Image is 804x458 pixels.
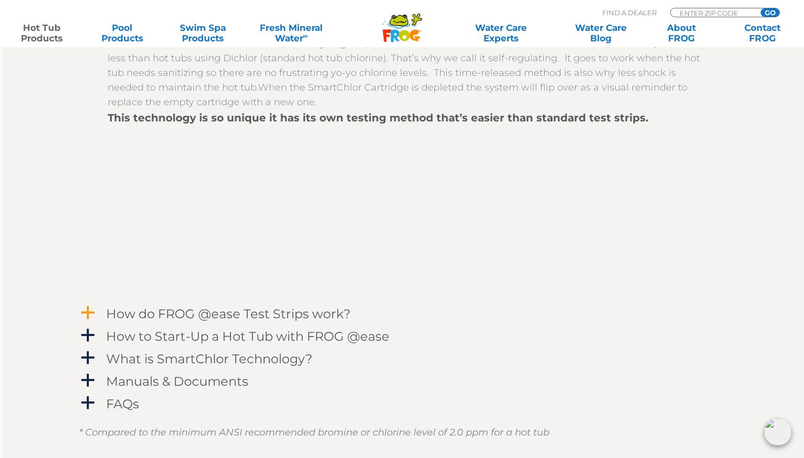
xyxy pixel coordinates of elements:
a: PoolProducts [91,23,154,43]
a: a FAQs [79,394,722,414]
h4: How to Start-Up a Hot Tub with FROG @ease [106,329,389,343]
a: Water CareBlog [570,23,633,43]
h4: Manuals & Documents [106,374,248,388]
iframe: FROG® @ease® Testing Strips [108,126,400,291]
a: a How to Start-Up a Hot Tub with FROG @ease [79,327,722,346]
a: a How do FROG @ease Test Strips work? [79,304,722,323]
a: Hot TubProducts [10,23,73,43]
h4: How do FROG @ease Test Strips work? [106,307,351,321]
h4: What is SmartChlor Technology? [106,352,313,366]
strong: This technology is so unique it has its own testing method that’s easier than standard test strips. [108,111,648,124]
sup: ∞ [303,32,308,40]
em: * Compared to the minimum ANSI recommended bromine or chlorine level of 2.0 ppm for a hot tub [79,427,549,438]
span: a [80,328,96,343]
a: Fresh MineralWater∞ [252,23,330,43]
a: Water CareExperts [450,23,552,43]
span: a [80,305,96,321]
input: GO [761,8,779,17]
a: a What is SmartChlor Technology? [79,349,722,368]
a: a Manuals & Documents [79,372,722,391]
a: ContactFROG [731,23,794,43]
img: openIcon [764,418,791,445]
input: Zip Code Form [679,8,749,17]
span: a [80,395,96,411]
span: a [80,373,96,388]
p: Find A Dealer [602,8,657,17]
a: AboutFROG [650,23,713,43]
a: Swim SpaProducts [171,23,234,43]
h4: FAQs [106,397,139,411]
span: a [80,350,96,366]
p: Unlike normal chlorine that is used up when you get in, SmartChlor continues to maintain the same... [108,36,709,109]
